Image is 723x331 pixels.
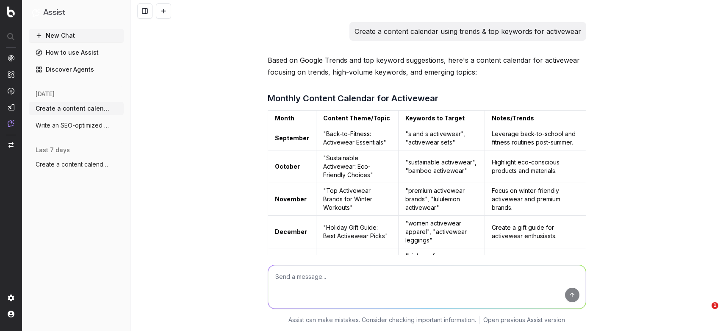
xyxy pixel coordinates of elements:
td: Highlight eco-conscious products and materials. [485,150,586,183]
td: Content Theme/Topic [316,111,399,126]
td: Capitalize on New Year fitness resolutions. [485,248,586,281]
span: 1 [712,302,718,309]
span: [DATE] [36,90,55,98]
td: Leverage back-to-school and fitness routines post-summer. [485,126,586,150]
span: Create a content calendar using trends & [36,160,110,169]
a: Discover Agents [29,63,124,76]
strong: September [275,134,309,142]
p: Assist can make mistakes. Consider checking important information. [288,316,476,324]
span: Create a content calendar using trends & [36,104,110,113]
td: "premium activewear brands", "lululemon activewear" [399,183,485,216]
button: Create a content calendar using trends & [29,158,124,171]
p: Create a content calendar using trends & top keywords for activewear [355,25,581,37]
span: Write an SEO-optimized article about on [36,121,110,130]
p: Based on Google Trends and top keyword suggestions, here's a content calendar for activewear focu... [268,54,586,78]
img: Switch project [8,142,14,148]
img: My account [8,311,14,317]
td: Keywords to Target [399,111,485,126]
td: "sustainable activewear", "bamboo activewear" [399,150,485,183]
a: Open previous Assist version [483,316,565,324]
h3: Monthly Content Calendar for Activewear [268,92,586,105]
td: "Holiday Gift Guide: Best Activewear Picks" [316,216,399,248]
td: Create a gift guide for activewear enthusiasts. [485,216,586,248]
a: How to use Assist [29,46,124,59]
img: Intelligence [8,71,14,78]
button: Assist [32,7,120,19]
img: Botify logo [7,6,15,17]
img: Setting [8,295,14,301]
span: last 7 days [36,146,70,154]
img: Analytics [8,55,14,61]
img: Studio [8,104,14,111]
td: "Top Activewear Brands for Winter Workouts" [316,183,399,216]
img: Activation [8,87,14,95]
td: "high-performance activewear", "yoga and activewear" [399,248,485,281]
img: Assist [32,8,40,17]
img: Assist [8,120,14,127]
h1: Assist [43,7,65,19]
strong: October [275,163,300,170]
td: "Sustainable Activewear: Eco-Friendly Choices" [316,150,399,183]
td: Month [268,111,316,126]
td: Notes/Trends [485,111,586,126]
strong: December [275,228,307,235]
button: Write an SEO-optimized article about on [29,119,124,132]
iframe: Intercom live chat [694,302,715,323]
img: Botify assist logo [255,58,263,66]
td: Focus on winter-friendly activewear and premium brands. [485,183,586,216]
td: "s and s activewear", "activewear sets" [399,126,485,150]
strong: November [275,195,307,203]
button: Create a content calendar using trends & [29,102,124,115]
button: New Chat [29,29,124,42]
td: "New Year, New Gear: Activewear for 2025" [316,248,399,281]
td: "Back-to-Fitness: Activewear Essentials" [316,126,399,150]
td: "women activewear apparel", "activewear leggings" [399,216,485,248]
